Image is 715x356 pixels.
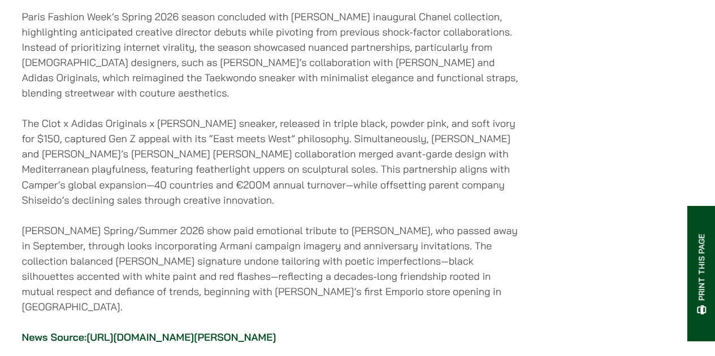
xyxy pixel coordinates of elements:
p: Paris Fashion Week’s Spring 2026 season concluded with [PERSON_NAME] inaugural Chanel collection,... [22,9,526,100]
a: [URL][DOMAIN_NAME][PERSON_NAME] [86,330,276,343]
p: The Clot x Adidas Originals x [PERSON_NAME] sneaker, released in triple black, powder pink, and s... [22,116,526,207]
a: News Source: [22,330,87,343]
p: [PERSON_NAME] Spring/Summer 2026 show paid emotional tribute to [PERSON_NAME], who passed away in... [22,222,526,314]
